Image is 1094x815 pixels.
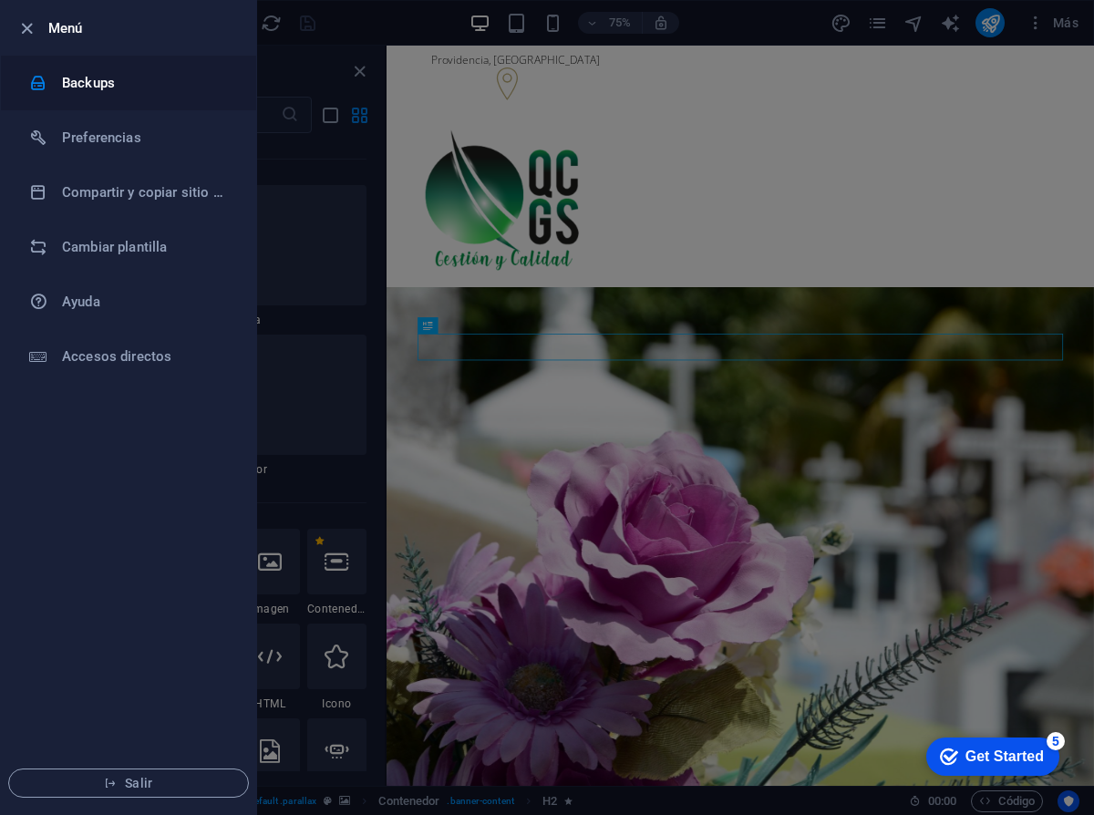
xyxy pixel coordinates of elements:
h6: Preferencias [62,127,231,149]
h6: Menú [48,17,242,39]
div: Get Started 5 items remaining, 0% complete [15,9,148,47]
div: Get Started [54,20,132,36]
button: Salir [8,769,249,798]
div: 5 [135,4,153,22]
h6: Compartir y copiar sitio web [62,181,231,203]
span: Salir [24,776,233,790]
h6: Backups [62,72,231,94]
a: Ayuda [1,274,256,329]
h6: Ayuda [62,291,231,313]
h6: Accesos directos [62,346,231,367]
h6: Cambiar plantilla [62,236,231,258]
